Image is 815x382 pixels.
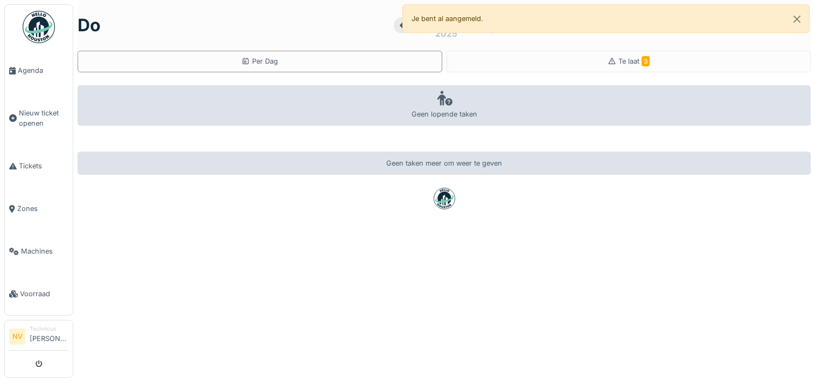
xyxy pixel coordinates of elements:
[5,272,73,315] a: Voorraad
[241,56,278,66] div: Per Dag
[5,145,73,187] a: Tickets
[18,65,68,76] span: Agenda
[402,4,810,33] div: Je bent al aangemeld.
[9,325,68,351] a: NV Technicus[PERSON_NAME]
[5,92,73,145] a: Nieuw ticket openen
[19,161,68,171] span: Tickets
[21,246,68,256] span: Machines
[642,56,650,66] span: 3
[5,49,73,92] a: Agenda
[78,85,811,126] div: Geen lopende taken
[434,188,455,209] img: badge-BVDL4wpA.svg
[435,27,457,40] div: 2025
[78,15,101,36] h1: do
[5,230,73,272] a: Machines
[20,289,68,299] span: Voorraad
[19,108,68,128] span: Nieuw ticket openen
[785,5,809,33] button: Close
[5,187,73,230] a: Zones
[78,152,811,175] div: Geen taken meer om weer te geven
[30,325,68,333] div: Technicus
[17,203,68,214] span: Zones
[23,11,55,43] img: Badge_color-CXgf-gQk.svg
[30,325,68,348] li: [PERSON_NAME]
[618,57,650,65] span: Te laat
[9,329,25,345] li: NV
